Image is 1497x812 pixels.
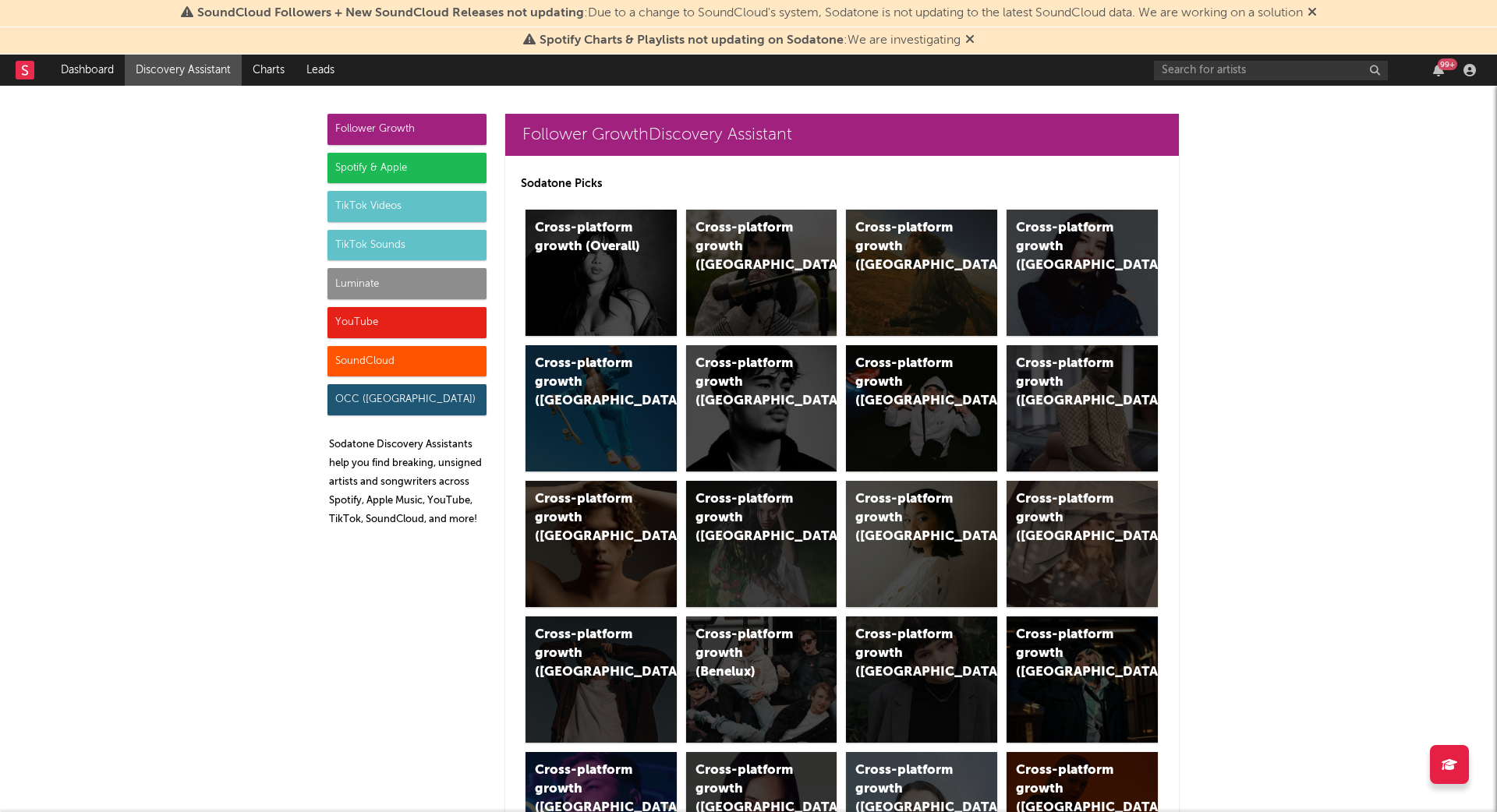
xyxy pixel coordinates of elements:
[535,490,641,546] div: Cross-platform growth ([GEOGRAPHIC_DATA])
[1308,7,1317,19] span: Dismiss
[1016,355,1122,411] div: Cross-platform growth ([GEOGRAPHIC_DATA])
[1016,219,1122,275] div: Cross-platform growth ([GEOGRAPHIC_DATA])
[197,7,1303,19] span: : Due to a change to SoundCloud's system, Sodatone is not updating to the latest SoundCloud data....
[327,153,487,184] div: Spotify & Apple
[327,307,487,338] div: YouTube
[1007,210,1158,336] a: Cross-platform growth ([GEOGRAPHIC_DATA])
[327,268,487,299] div: Luminate
[1016,626,1122,682] div: Cross-platform growth ([GEOGRAPHIC_DATA])
[50,55,125,86] a: Dashboard
[535,219,641,256] div: Cross-platform growth (Overall)
[846,345,997,471] a: Cross-platform growth ([GEOGRAPHIC_DATA]/GSA)
[855,355,961,411] div: Cross-platform growth ([GEOGRAPHIC_DATA]/GSA)
[327,384,487,415] div: OCC ([GEOGRAPHIC_DATA])
[1007,481,1158,607] a: Cross-platform growth ([GEOGRAPHIC_DATA])
[540,34,961,47] span: : We are investigating
[695,355,802,411] div: Cross-platform growth ([GEOGRAPHIC_DATA])
[1438,58,1457,70] div: 99 +
[526,345,677,471] a: Cross-platform growth ([GEOGRAPHIC_DATA])
[327,114,487,145] div: Follower Growth
[505,114,1179,156] a: Follower GrowthDiscovery Assistant
[197,7,584,19] span: SoundCloud Followers + New SoundCloud Releases not updating
[521,175,1163,193] p: Sodatone Picks
[855,219,961,275] div: Cross-platform growth ([GEOGRAPHIC_DATA])
[526,616,677,743] a: Cross-platform growth ([GEOGRAPHIC_DATA])
[695,626,802,682] div: Cross-platform growth (Benelux)
[535,355,641,411] div: Cross-platform growth ([GEOGRAPHIC_DATA])
[965,34,975,47] span: Dismiss
[695,219,802,275] div: Cross-platform growth ([GEOGRAPHIC_DATA])
[526,210,677,336] a: Cross-platform growth (Overall)
[125,55,242,86] a: Discovery Assistant
[540,34,844,47] span: Spotify Charts & Playlists not updating on Sodatone
[855,626,961,682] div: Cross-platform growth ([GEOGRAPHIC_DATA])
[846,210,997,336] a: Cross-platform growth ([GEOGRAPHIC_DATA])
[296,55,345,86] a: Leads
[686,210,837,336] a: Cross-platform growth ([GEOGRAPHIC_DATA])
[327,191,487,222] div: TikTok Videos
[855,490,961,546] div: Cross-platform growth ([GEOGRAPHIC_DATA])
[535,626,641,682] div: Cross-platform growth ([GEOGRAPHIC_DATA])
[695,490,802,546] div: Cross-platform growth ([GEOGRAPHIC_DATA])
[1016,490,1122,546] div: Cross-platform growth ([GEOGRAPHIC_DATA])
[686,481,837,607] a: Cross-platform growth ([GEOGRAPHIC_DATA])
[846,616,997,743] a: Cross-platform growth ([GEOGRAPHIC_DATA])
[329,436,487,529] p: Sodatone Discovery Assistants help you find breaking, unsigned artists and songwriters across Spo...
[327,346,487,377] div: SoundCloud
[846,481,997,607] a: Cross-platform growth ([GEOGRAPHIC_DATA])
[526,481,677,607] a: Cross-platform growth ([GEOGRAPHIC_DATA])
[1154,61,1388,80] input: Search for artists
[1007,345,1158,471] a: Cross-platform growth ([GEOGRAPHIC_DATA])
[327,230,487,261] div: TikTok Sounds
[242,55,296,86] a: Charts
[686,345,837,471] a: Cross-platform growth ([GEOGRAPHIC_DATA])
[686,616,837,743] a: Cross-platform growth (Benelux)
[1007,616,1158,743] a: Cross-platform growth ([GEOGRAPHIC_DATA])
[1433,64,1444,76] button: 99+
